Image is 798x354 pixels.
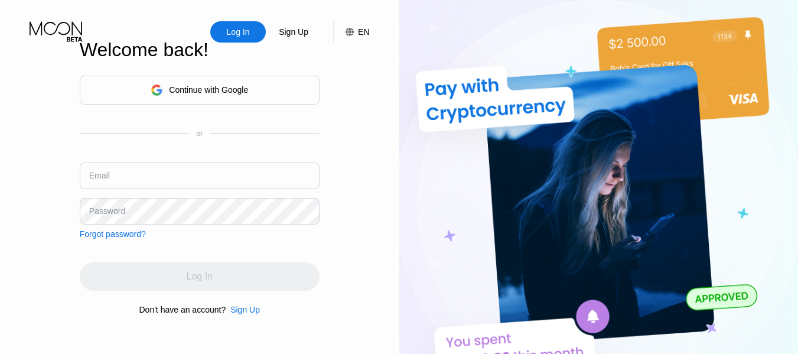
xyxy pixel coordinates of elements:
[266,21,321,43] div: Sign Up
[80,39,320,61] div: Welcome back!
[230,305,260,314] div: Sign Up
[169,85,248,95] div: Continue with Google
[333,21,369,43] div: EN
[210,21,266,43] div: Log In
[80,229,146,239] div: Forgot password?
[226,305,260,314] div: Sign Up
[89,206,125,216] div: Password
[226,26,251,38] div: Log In
[89,171,110,180] div: Email
[278,26,310,38] div: Sign Up
[80,76,320,105] div: Continue with Google
[196,129,203,138] div: or
[358,27,369,37] div: EN
[139,305,226,314] div: Don't have an account?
